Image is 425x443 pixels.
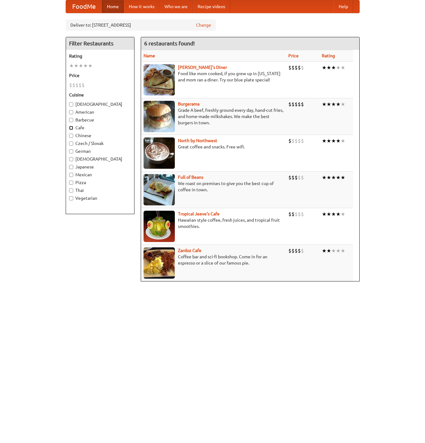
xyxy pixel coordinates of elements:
[69,188,73,193] input: Thai
[78,82,82,89] li: $
[69,196,73,200] input: Vegetarian
[291,137,295,144] li: $
[88,62,93,69] li: ★
[178,248,201,253] b: Zardoz Cafe
[159,0,193,13] a: Who we are
[69,102,73,106] input: [DEMOGRAPHIC_DATA]
[341,211,345,218] li: ★
[75,82,78,89] li: $
[341,64,345,71] li: ★
[144,144,283,150] p: Great coffee and snacks. Free wifi.
[66,19,216,31] div: Deliver to: [STREET_ADDRESS]
[178,138,217,143] a: North by Northwest
[69,172,131,178] label: Mexican
[326,211,331,218] li: ★
[331,247,336,254] li: ★
[326,64,331,71] li: ★
[288,174,291,181] li: $
[326,137,331,144] li: ★
[334,0,353,13] a: Help
[69,62,74,69] li: ★
[322,247,326,254] li: ★
[301,101,304,108] li: $
[69,110,73,114] input: American
[288,53,299,58] a: Price
[336,101,341,108] li: ★
[298,101,301,108] li: $
[72,82,75,89] li: $
[336,247,341,254] li: ★
[69,132,131,139] label: Chinese
[301,174,304,181] li: $
[326,101,331,108] li: ★
[69,126,73,130] input: Cafe
[83,62,88,69] li: ★
[341,137,345,144] li: ★
[178,211,220,216] a: Tropical Jeeve's Cafe
[178,175,203,180] a: Full of Beans
[144,40,195,46] ng-pluralize: 6 restaurants found!
[295,137,298,144] li: $
[69,165,73,169] input: Japanese
[144,211,175,242] img: jeeves.jpg
[301,247,304,254] li: $
[69,140,131,147] label: Czech / Slovak
[69,149,73,153] input: German
[322,211,326,218] li: ★
[298,247,301,254] li: $
[331,211,336,218] li: ★
[69,101,131,107] label: [DEMOGRAPHIC_DATA]
[336,137,341,144] li: ★
[288,211,291,218] li: $
[301,211,304,218] li: $
[82,82,85,89] li: $
[291,64,295,71] li: $
[291,211,295,218] li: $
[69,173,73,177] input: Mexican
[331,174,336,181] li: ★
[288,137,291,144] li: $
[69,164,131,170] label: Japanese
[69,157,73,161] input: [DEMOGRAPHIC_DATA]
[326,247,331,254] li: ★
[69,181,73,185] input: Pizza
[69,82,72,89] li: $
[295,211,298,218] li: $
[288,101,291,108] li: $
[144,217,283,229] p: Hawaiian style coffee, fresh juices, and tropical fruit smoothies.
[69,142,73,146] input: Czech / Slovak
[301,64,304,71] li: $
[295,64,298,71] li: $
[295,101,298,108] li: $
[341,101,345,108] li: ★
[102,0,124,13] a: Home
[322,101,326,108] li: ★
[331,101,336,108] li: ★
[331,64,336,71] li: ★
[69,148,131,154] label: German
[144,174,175,205] img: beans.jpg
[69,134,73,138] input: Chinese
[144,53,155,58] a: Name
[178,101,200,106] a: Burgerama
[144,70,283,83] p: Food like mom cooked, if you grew up in [US_STATE] and mom ran a diner. Try our blue plate special!
[144,247,175,279] img: zardoz.jpg
[295,247,298,254] li: $
[341,174,345,181] li: ★
[322,137,326,144] li: ★
[69,118,73,122] input: Barbecue
[69,72,131,79] h5: Price
[69,117,131,123] label: Barbecue
[336,174,341,181] li: ★
[69,187,131,193] label: Thai
[144,101,175,132] img: burgerama.jpg
[124,0,159,13] a: How it works
[341,247,345,254] li: ★
[291,174,295,181] li: $
[291,101,295,108] li: $
[144,180,283,193] p: We roast on premises to give you the best cup of coffee in town.
[69,156,131,162] label: [DEMOGRAPHIC_DATA]
[298,137,301,144] li: $
[144,107,283,126] p: Grade A beef, freshly ground every day, hand-cut fries, and home-made milkshakes. We make the bes...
